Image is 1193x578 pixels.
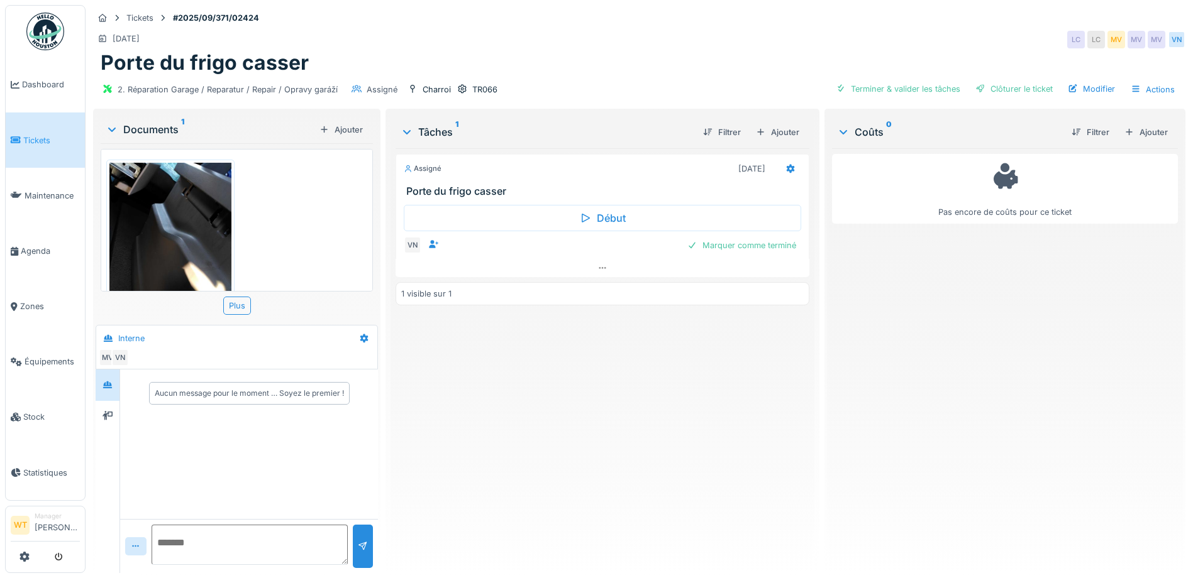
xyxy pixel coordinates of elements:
[1107,31,1125,48] div: MV
[404,236,421,254] div: VN
[970,80,1058,97] div: Clôturer le ticket
[1067,31,1085,48] div: LC
[223,297,251,315] div: Plus
[20,300,80,312] span: Zones
[837,124,1062,139] div: Coûts
[6,223,85,278] a: Agenda
[111,349,129,366] div: VN
[21,245,80,257] span: Agenda
[23,411,80,423] span: Stock
[106,122,314,137] div: Documents
[6,57,85,112] a: Dashboard
[840,160,1170,218] div: Pas encore de coûts pour ce ticket
[406,185,804,197] h3: Porte du frigo casser
[1067,124,1114,141] div: Filtrer
[109,163,231,325] img: e0gxgr84set6mcg1ulom5sgvg44u
[6,279,85,334] a: Zones
[404,163,441,174] div: Assigné
[11,511,80,542] a: WT Manager[PERSON_NAME]
[6,168,85,223] a: Maintenance
[1128,31,1145,48] div: MV
[455,124,458,139] sup: 1
[472,84,497,95] div: TR066
[26,13,64,50] img: Badge_color-CXgf-gQk.svg
[751,124,804,141] div: Ajouter
[886,124,892,139] sup: 0
[25,190,80,202] span: Maintenance
[22,79,80,90] span: Dashboard
[118,84,338,95] div: 2. Réparation Garage / Reparatur / Repair / Opravy garáží
[1119,124,1173,141] div: Ajouter
[99,349,116,366] div: MV
[35,511,80,538] li: [PERSON_NAME]
[401,288,452,300] div: 1 visible sur 1
[25,356,80,368] span: Équipements
[113,33,140,45] div: [DATE]
[181,122,184,137] sup: 1
[35,511,80,521] div: Manager
[23,134,80,146] span: Tickets
[1063,80,1120,97] div: Modifier
[1148,31,1165,48] div: MV
[11,516,30,535] li: WT
[6,445,85,500] a: Statistiques
[6,112,85,168] a: Tickets
[118,332,145,344] div: Interne
[168,12,264,24] strong: #2025/09/371/02424
[1087,31,1105,48] div: LC
[6,334,85,390] a: Équipements
[682,237,801,254] div: Marquer comme terminé
[423,84,451,95] div: Charroi
[23,467,80,479] span: Statistiques
[738,163,765,175] div: [DATE]
[401,124,693,139] div: Tâches
[155,388,344,399] div: Aucun message pour le moment … Soyez le premier !
[831,80,965,97] div: Terminer & valider les tâches
[698,124,746,141] div: Filtrer
[6,390,85,445] a: Stock
[367,84,397,95] div: Assigné
[314,121,368,138] div: Ajouter
[101,51,309,75] h1: Porte du frigo casser
[126,12,153,24] div: Tickets
[1168,31,1185,48] div: VN
[404,205,801,231] div: Début
[1125,80,1180,99] div: Actions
